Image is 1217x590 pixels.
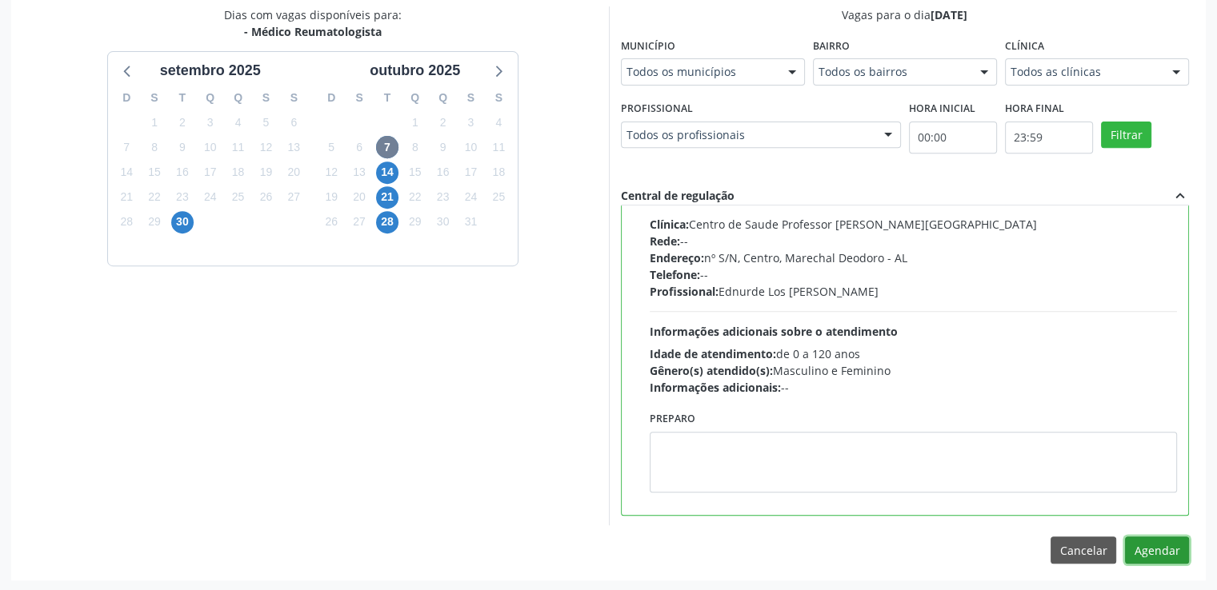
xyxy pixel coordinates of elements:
span: quinta-feira, 4 de setembro de 2025 [227,111,250,134]
span: segunda-feira, 6 de outubro de 2025 [348,136,370,158]
span: quarta-feira, 24 de setembro de 2025 [199,186,222,209]
span: domingo, 26 de outubro de 2025 [320,211,342,233]
label: Bairro [813,34,850,59]
label: Hora final [1005,97,1064,122]
span: Informações adicionais: [650,380,781,395]
button: Filtrar [1101,122,1151,149]
span: Telefone: [650,267,700,282]
span: domingo, 28 de setembro de 2025 [115,211,138,233]
div: T [168,86,196,110]
span: sexta-feira, 24 de outubro de 2025 [459,186,482,209]
span: sábado, 13 de setembro de 2025 [282,136,305,158]
label: Profissional [621,97,693,122]
span: terça-feira, 7 de outubro de 2025 [376,136,398,158]
span: segunda-feira, 13 de outubro de 2025 [348,161,370,184]
div: -- [650,379,1178,396]
span: quarta-feira, 15 de outubro de 2025 [404,161,426,184]
span: sexta-feira, 31 de outubro de 2025 [459,211,482,233]
span: sábado, 27 de setembro de 2025 [282,186,305,209]
span: terça-feira, 21 de outubro de 2025 [376,186,398,209]
span: sábado, 4 de outubro de 2025 [487,111,510,134]
div: Q [429,86,457,110]
span: segunda-feira, 29 de setembro de 2025 [143,211,166,233]
span: segunda-feira, 1 de setembro de 2025 [143,111,166,134]
span: sexta-feira, 19 de setembro de 2025 [254,161,277,184]
span: quinta-feira, 18 de setembro de 2025 [227,161,250,184]
div: D [318,86,346,110]
span: sábado, 20 de setembro de 2025 [282,161,305,184]
label: Preparo [650,407,695,432]
span: sábado, 25 de outubro de 2025 [487,186,510,209]
span: Idade de atendimento: [650,346,776,361]
div: T [373,86,401,110]
input: Selecione o horário [909,122,997,153]
span: domingo, 5 de outubro de 2025 [320,136,342,158]
span: Todos os profissionais [627,127,868,143]
span: quarta-feira, 22 de outubro de 2025 [404,186,426,209]
label: Município [621,34,675,59]
span: sexta-feira, 17 de outubro de 2025 [459,161,482,184]
input: Selecione o horário [1005,122,1093,153]
span: segunda-feira, 27 de outubro de 2025 [348,211,370,233]
span: Endereço: [650,250,704,265]
div: Ednurde Los [PERSON_NAME] [650,283,1178,300]
span: quinta-feira, 30 de outubro de 2025 [432,211,454,233]
span: terça-feira, 23 de setembro de 2025 [171,186,194,209]
span: quinta-feira, 16 de outubro de 2025 [432,161,454,184]
span: sexta-feira, 3 de outubro de 2025 [459,111,482,134]
span: Profissional: [650,284,719,299]
span: quarta-feira, 3 de setembro de 2025 [199,111,222,134]
span: terça-feira, 2 de setembro de 2025 [171,111,194,134]
button: Agendar [1125,536,1189,564]
span: segunda-feira, 22 de setembro de 2025 [143,186,166,209]
div: D [113,86,141,110]
label: Clínica [1005,34,1044,59]
span: sexta-feira, 5 de setembro de 2025 [254,111,277,134]
span: quarta-feira, 17 de setembro de 2025 [199,161,222,184]
span: sábado, 18 de outubro de 2025 [487,161,510,184]
div: S [280,86,308,110]
span: quarta-feira, 8 de outubro de 2025 [404,136,426,158]
span: terça-feira, 9 de setembro de 2025 [171,136,194,158]
div: Dias com vagas disponíveis para: [224,6,402,40]
div: outubro 2025 [363,60,466,82]
div: de 0 a 120 anos [650,345,1178,362]
span: quarta-feira, 10 de setembro de 2025 [199,136,222,158]
div: Masculino e Feminino [650,362,1178,379]
span: quinta-feira, 25 de setembro de 2025 [227,186,250,209]
span: domingo, 21 de setembro de 2025 [115,186,138,209]
span: Clínica: [650,217,689,232]
span: quinta-feira, 9 de outubro de 2025 [432,136,454,158]
div: Centro de Saude Professor [PERSON_NAME][GEOGRAPHIC_DATA] [650,216,1178,233]
div: S [141,86,169,110]
div: Central de regulação [621,187,735,205]
span: Gênero(s) atendido(s): [650,363,773,378]
span: sexta-feira, 12 de setembro de 2025 [254,136,277,158]
span: Informações adicionais sobre o atendimento [650,324,898,339]
span: domingo, 12 de outubro de 2025 [320,161,342,184]
i: expand_less [1171,187,1189,205]
span: quinta-feira, 2 de outubro de 2025 [432,111,454,134]
div: S [457,86,485,110]
span: sexta-feira, 10 de outubro de 2025 [459,136,482,158]
div: -- [650,266,1178,283]
div: S [346,86,374,110]
span: segunda-feira, 20 de outubro de 2025 [348,186,370,209]
div: S [252,86,280,110]
span: sábado, 6 de setembro de 2025 [282,111,305,134]
span: terça-feira, 14 de outubro de 2025 [376,161,398,184]
span: segunda-feira, 15 de setembro de 2025 [143,161,166,184]
span: terça-feira, 28 de outubro de 2025 [376,211,398,233]
span: Todos as clínicas [1011,64,1156,80]
div: Q [401,86,429,110]
span: terça-feira, 16 de setembro de 2025 [171,161,194,184]
div: nº S/N, Centro, Marechal Deodoro - AL [650,249,1178,266]
div: Q [196,86,224,110]
div: -- [650,233,1178,249]
div: Vagas para o dia [621,6,1190,23]
div: setembro 2025 [154,60,267,82]
span: quarta-feira, 1 de outubro de 2025 [404,111,426,134]
div: S [485,86,513,110]
button: Cancelar [1051,536,1116,564]
div: - Médico Reumatologista [224,23,402,40]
